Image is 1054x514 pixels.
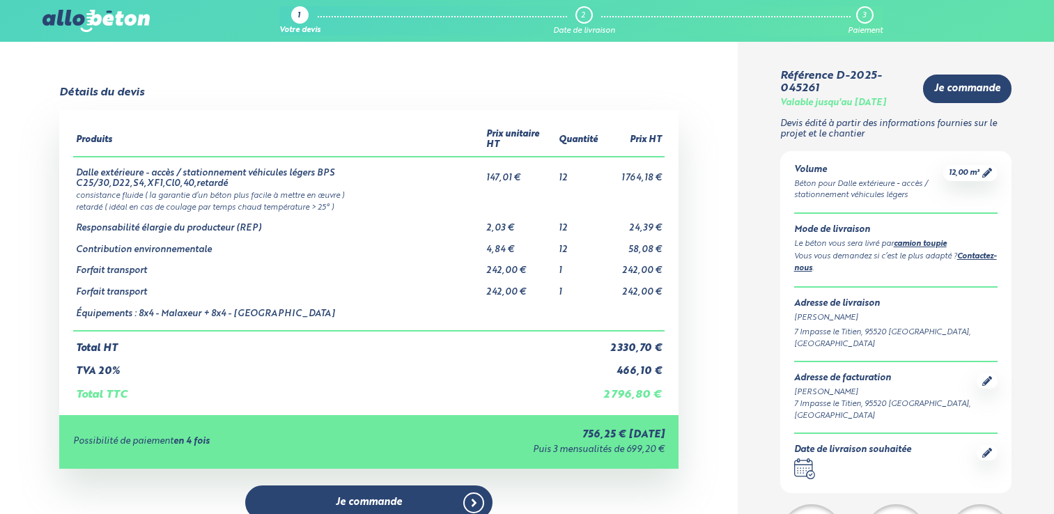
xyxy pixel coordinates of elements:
td: 242,00 € [483,277,557,298]
a: 3 Paiement [848,6,883,36]
div: Paiement [848,26,883,36]
th: Prix unitaire HT [483,124,557,156]
td: 12 [556,212,600,234]
div: 1 [297,12,300,21]
div: [PERSON_NAME] [794,312,998,324]
th: Produits [73,124,483,156]
th: Quantité [556,124,600,156]
div: Votre devis [279,26,320,36]
div: Le béton vous sera livré par [794,238,998,251]
td: 24,39 € [600,212,665,234]
div: Adresse de facturation [794,373,977,384]
td: Forfait transport [73,255,483,277]
td: consistance fluide ( la garantie d’un béton plus facile à mettre en œuvre ) [73,189,665,201]
iframe: Help widget launcher [930,460,1039,499]
td: 147,01 € [483,157,557,189]
td: 242,00 € [600,277,665,298]
span: Je commande [336,497,402,508]
div: [PERSON_NAME] [794,387,977,398]
td: 12 [556,234,600,256]
td: 242,00 € [483,255,557,277]
td: 1 [556,255,600,277]
td: 12 [556,157,600,189]
div: 3 [862,11,866,20]
td: 1 [556,277,600,298]
div: Possibilité de paiement [73,437,375,447]
div: 756,25 € [DATE] [374,429,665,441]
div: 2 [581,11,585,20]
th: Prix HT [600,124,665,156]
div: Date de livraison souhaitée [794,445,911,455]
span: Je commande [934,83,1000,95]
div: Vous vous demandez si c’est le plus adapté ? . [794,251,998,276]
td: retardé ( idéal en cas de coulage par temps chaud température > 25° ) [73,201,665,212]
div: Référence D-2025-045261 [780,70,913,95]
td: 2 330,70 € [600,331,665,355]
div: Puis 3 mensualités de 699,20 € [374,445,665,455]
td: 4,84 € [483,234,557,256]
td: Équipements : 8x4 - Malaxeur + 8x4 - [GEOGRAPHIC_DATA] [73,298,483,332]
td: Forfait transport [73,277,483,298]
td: TVA 20% [73,355,601,377]
strong: en 4 fois [173,437,210,446]
td: Responsabilité élargie du producteur (REP) [73,212,483,234]
td: 466,10 € [600,355,665,377]
a: Je commande [923,75,1012,103]
div: Valable jusqu'au [DATE] [780,98,886,109]
div: Date de livraison [553,26,615,36]
td: 242,00 € [600,255,665,277]
div: 7 Impasse le Titien, 95520 [GEOGRAPHIC_DATA], [GEOGRAPHIC_DATA] [794,327,998,350]
div: Volume [794,165,944,176]
td: 2,03 € [483,212,557,234]
td: 2 796,80 € [600,377,665,401]
td: Total TTC [73,377,601,401]
p: Devis édité à partir des informations fournies sur le projet et le chantier [780,119,1012,139]
a: 1 Votre devis [279,6,320,36]
td: 58,08 € [600,234,665,256]
div: Béton pour Dalle extérieure - accès / stationnement véhicules légers [794,178,944,202]
a: 2 Date de livraison [553,6,615,36]
img: allobéton [42,10,150,32]
div: Mode de livraison [794,225,998,235]
td: 1 764,18 € [600,157,665,189]
div: Adresse de livraison [794,299,998,309]
div: Détails du devis [59,86,144,99]
a: camion toupie [894,240,947,248]
div: 7 Impasse le Titien, 95520 [GEOGRAPHIC_DATA], [GEOGRAPHIC_DATA] [794,398,977,422]
td: Contribution environnementale [73,234,483,256]
td: Total HT [73,331,601,355]
td: Dalle extérieure - accès / stationnement véhicules légers BPS C25/30,D22,S4,XF1,Cl0,40,retardé [73,157,483,189]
